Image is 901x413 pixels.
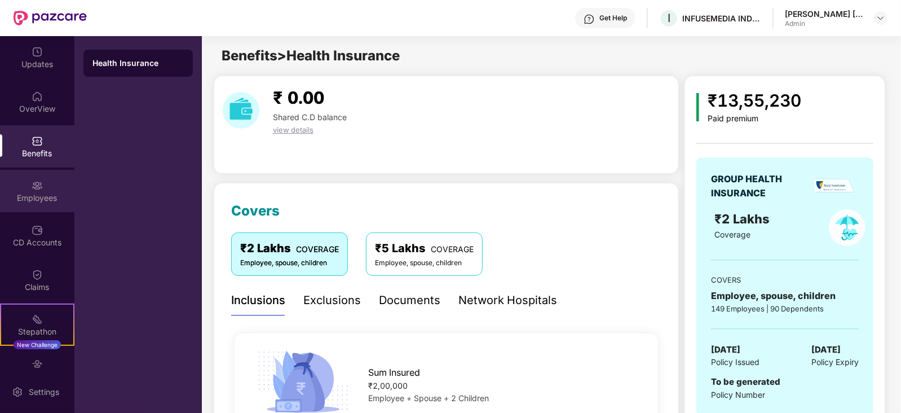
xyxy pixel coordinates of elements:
[711,303,859,314] div: 149 Employees | 90 Dependents
[32,46,43,58] img: svg+xml;base64,PHN2ZyBpZD0iVXBkYXRlZCIgeG1sbnM9Imh0dHA6Ly93d3cudzMub3JnLzIwMDAvc3ZnIiB3aWR0aD0iMj...
[32,314,43,325] img: svg+xml;base64,PHN2ZyB4bWxucz0iaHR0cDovL3d3dy53My5vcmcvMjAwMC9zdmciIHdpZHRoPSIyMSIgaGVpZ2h0PSIyMC...
[273,112,347,122] span: Shared C.D balance
[32,135,43,147] img: svg+xml;base64,PHN2ZyBpZD0iQmVuZWZpdHMiIHhtbG5zPSJodHRwOi8vd3d3LnczLm9yZy8yMDAwL3N2ZyIgd2lkdGg9Ij...
[696,93,699,121] img: icon
[231,292,285,309] div: Inclusions
[599,14,627,23] div: Get Help
[584,14,595,25] img: svg+xml;base64,PHN2ZyBpZD0iSGVscC0zMngzMiIgeG1sbnM9Imh0dHA6Ly93d3cudzMub3JnLzIwMDAvc3ZnIiB3aWR0aD...
[12,386,23,398] img: svg+xml;base64,PHN2ZyBpZD0iU2V0dGluZy0yMHgyMCIgeG1sbnM9Imh0dHA6Ly93d3cudzMub3JnLzIwMDAvc3ZnIiB3aW...
[711,356,759,368] span: Policy Issued
[711,390,765,399] span: Policy Number
[668,11,670,25] span: I
[711,172,810,200] div: GROUP HEALTH INSURANCE
[708,87,802,114] div: ₹13,55,230
[32,91,43,102] img: svg+xml;base64,PHN2ZyBpZD0iSG9tZSIgeG1sbnM9Imh0dHA6Ly93d3cudzMub3JnLzIwMDAvc3ZnIiB3aWR0aD0iMjAiIG...
[714,212,773,226] span: ₹2 Lakhs
[369,366,421,380] span: Sum Insured
[222,47,400,64] span: Benefits > Health Insurance
[379,292,440,309] div: Documents
[711,343,740,357] span: [DATE]
[785,19,864,28] div: Admin
[714,230,750,239] span: Coverage
[458,292,557,309] div: Network Hospitals
[375,240,474,257] div: ₹5 Lakhs
[240,258,339,269] div: Employee, spouse, children
[32,180,43,191] img: svg+xml;base64,PHN2ZyBpZD0iRW1wbG95ZWVzIiB4bWxucz0iaHR0cDovL3d3dy53My5vcmcvMjAwMC9zdmciIHdpZHRoPS...
[240,240,339,257] div: ₹2 Lakhs
[708,114,802,124] div: Paid premium
[876,14,885,23] img: svg+xml;base64,PHN2ZyBpZD0iRHJvcGRvd24tMzJ4MzIiIHhtbG5zPSJodHRwOi8vd3d3LnczLm9yZy8yMDAwL3N2ZyIgd2...
[711,376,780,387] span: To be generated
[682,13,761,24] div: INFUSEMEDIA INDIA PRIVATE LIMITED
[231,203,280,219] span: Covers
[296,244,339,254] span: COVERAGE
[32,225,43,236] img: svg+xml;base64,PHN2ZyBpZD0iQ0RfQWNjb3VudHMiIGRhdGEtbmFtZT0iQ0QgQWNjb3VudHMiIHhtbG5zPSJodHRwOi8vd3...
[223,92,259,129] img: download
[369,393,489,403] span: Employee + Spouse + 2 Children
[785,8,864,19] div: [PERSON_NAME] [PERSON_NAME]
[815,179,855,193] img: insurerLogo
[92,58,184,69] div: Health Insurance
[303,292,361,309] div: Exclusions
[711,274,859,285] div: COVERS
[14,11,87,25] img: New Pazcare Logo
[273,125,313,134] span: view details
[431,244,474,254] span: COVERAGE
[1,326,73,337] div: Stepathon
[711,289,859,303] div: Employee, spouse, children
[811,356,859,368] span: Policy Expiry
[14,340,61,349] div: New Challenge
[273,87,324,108] span: ₹ 0.00
[829,209,865,246] img: policyIcon
[32,269,43,280] img: svg+xml;base64,PHN2ZyBpZD0iQ2xhaW0iIHhtbG5zPSJodHRwOi8vd3d3LnczLm9yZy8yMDAwL3N2ZyIgd2lkdGg9IjIwIi...
[369,380,639,392] div: ₹2,00,000
[25,386,63,398] div: Settings
[811,343,841,357] span: [DATE]
[32,358,43,370] img: svg+xml;base64,PHN2ZyBpZD0iRW5kb3JzZW1lbnRzIiB4bWxucz0iaHR0cDovL3d3dy53My5vcmcvMjAwMC9zdmciIHdpZH...
[375,258,474,269] div: Employee, spouse, children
